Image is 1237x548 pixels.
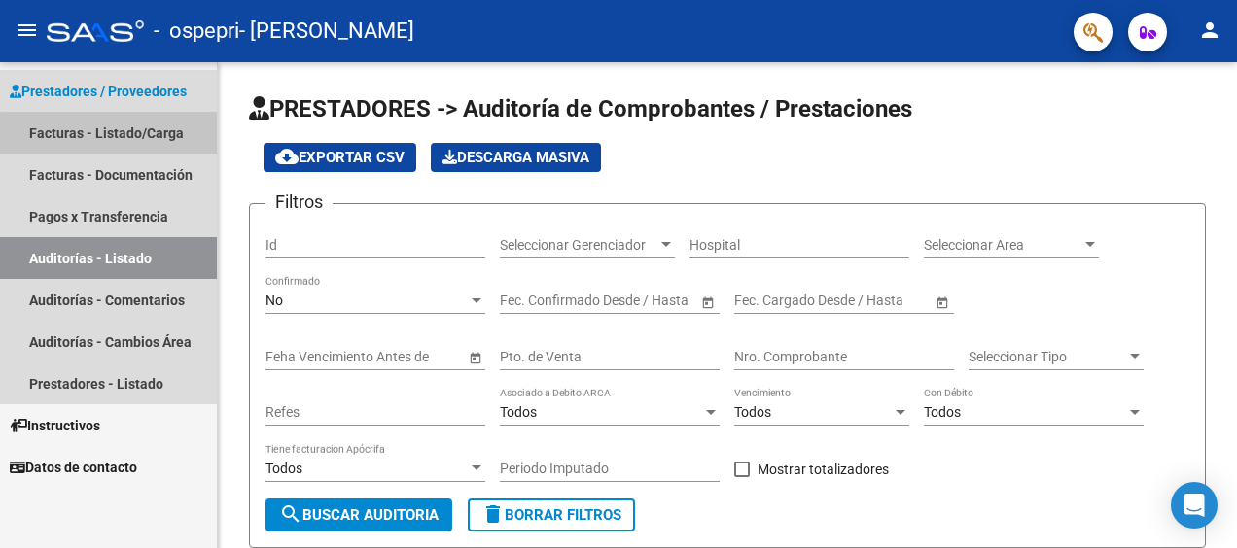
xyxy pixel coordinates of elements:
[442,149,589,166] span: Descarga Masiva
[10,81,187,102] span: Prestadores / Proveedores
[734,404,771,420] span: Todos
[500,404,537,420] span: Todos
[932,291,952,312] button: Open calendar
[468,498,635,531] button: Borrar Filtros
[249,95,912,122] span: PRESTADORES -> Auditoría de Comprobantes / Prestaciones
[10,415,100,436] span: Instructivos
[500,292,560,309] input: Start date
[734,292,795,309] input: Start date
[265,461,302,476] span: Todos
[924,237,1081,254] span: Seleccionar Area
[1198,18,1221,42] mat-icon: person
[431,143,601,172] button: Descarga Masiva
[265,188,333,216] h3: Filtros
[279,502,302,526] mat-icon: search
[481,502,505,526] mat-icon: delete
[154,10,239,52] span: - ospepri
[758,458,889,481] span: Mostrar totalizadores
[969,349,1126,365] span: Seleccionar Tipo
[465,347,485,367] button: Open calendar
[16,18,39,42] mat-icon: menu
[481,506,621,524] span: Borrar Filtros
[10,457,137,478] span: Datos de contacto
[924,404,961,420] span: Todos
[811,292,906,309] input: End date
[500,237,657,254] span: Seleccionar Gerenciador
[697,291,718,312] button: Open calendar
[279,506,439,524] span: Buscar Auditoria
[264,143,416,172] button: Exportar CSV
[239,10,414,52] span: - [PERSON_NAME]
[577,292,672,309] input: End date
[265,292,283,308] span: No
[275,145,299,168] mat-icon: cloud_download
[1171,482,1218,529] div: Open Intercom Messenger
[265,498,452,531] button: Buscar Auditoria
[275,149,405,166] span: Exportar CSV
[431,143,601,172] app-download-masive: Descarga masiva de comprobantes (adjuntos)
